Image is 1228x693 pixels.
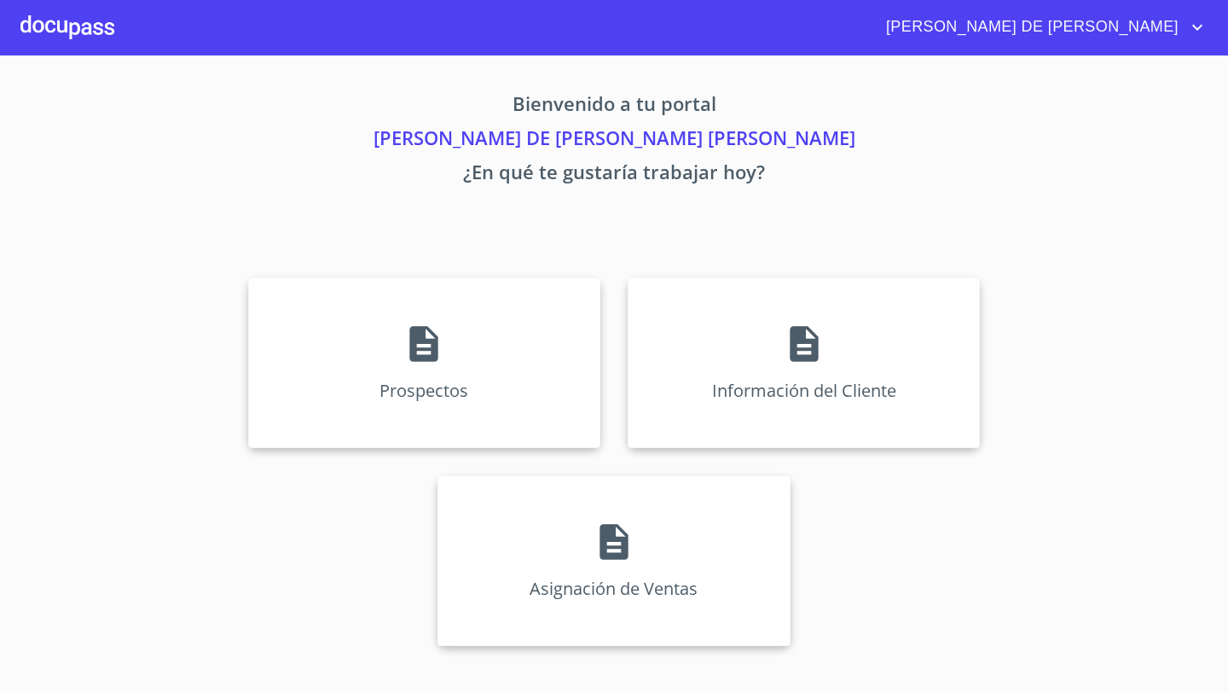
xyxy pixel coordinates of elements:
[379,379,468,402] p: Prospectos
[712,379,896,402] p: Información del Cliente
[873,14,1208,41] button: account of current user
[89,158,1139,192] p: ¿En qué te gustaría trabajar hoy?
[873,14,1187,41] span: [PERSON_NAME] DE [PERSON_NAME]
[530,577,698,600] p: Asignación de Ventas
[89,90,1139,124] p: Bienvenido a tu portal
[89,124,1139,158] p: [PERSON_NAME] DE [PERSON_NAME] [PERSON_NAME]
